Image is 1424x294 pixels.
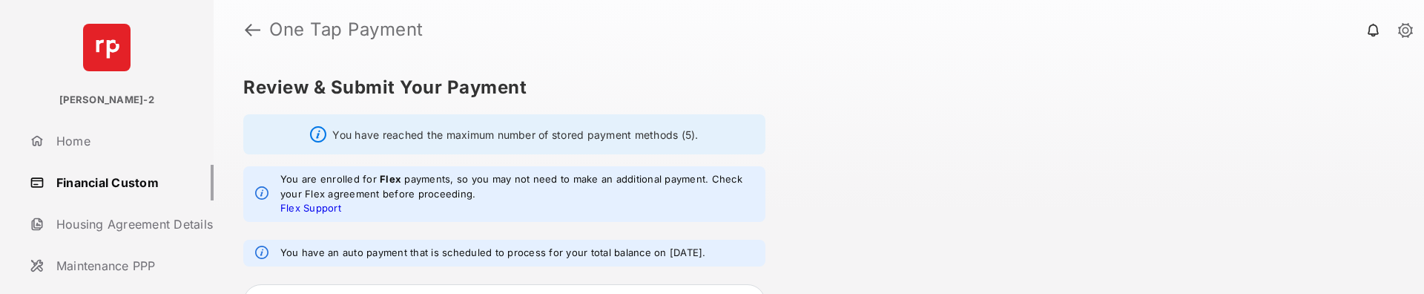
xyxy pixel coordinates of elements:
[59,93,154,108] p: [PERSON_NAME]-2
[24,165,214,200] a: Financial Custom
[83,24,131,71] img: svg+xml;base64,PHN2ZyB4bWxucz0iaHR0cDovL3d3dy53My5vcmcvMjAwMC9zdmciIHdpZHRoPSI2NCIgaGVpZ2h0PSI2NC...
[280,246,706,261] em: You have an auto payment that is scheduled to process for your total balance on [DATE].
[280,202,341,214] a: Flex Support
[24,123,214,159] a: Home
[24,206,214,242] a: Housing Agreement Details
[269,21,423,39] strong: One Tap Payment
[24,248,214,284] a: Maintenance PPP
[243,79,1382,97] h5: Review & Submit Your Payment
[380,173,401,185] strong: Flex
[280,172,754,216] em: You are enrolled for payments, so you may not need to make an additional payment. Check your Flex...
[243,114,765,154] div: You have reached the maximum number of stored payment methods (5).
